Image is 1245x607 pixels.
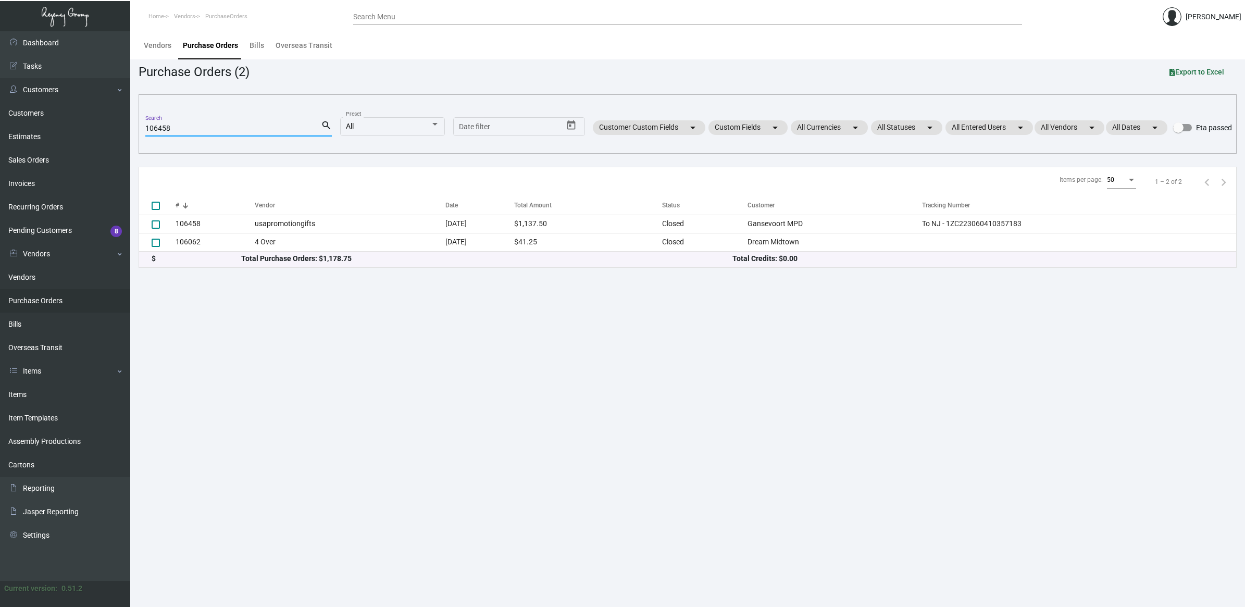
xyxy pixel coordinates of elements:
span: 50 [1107,176,1114,183]
mat-icon: arrow_drop_down [849,121,862,134]
div: Status [662,201,748,210]
div: Overseas Transit [276,40,332,51]
div: Total Credits: $0.00 [732,253,1224,264]
input: Start date [459,123,491,131]
mat-icon: arrow_drop_down [1149,121,1161,134]
div: Vendor [255,201,445,210]
mat-chip: All Vendors [1035,120,1104,135]
input: End date [500,123,550,131]
div: 1 – 2 of 2 [1155,177,1182,187]
div: Purchase Orders [183,40,238,51]
div: Purchase Orders (2) [139,63,250,81]
mat-chip: All Currencies [791,120,868,135]
div: Bills [250,40,264,51]
div: Customer [748,201,775,210]
td: $1,137.50 [514,215,662,233]
span: All [346,122,354,130]
button: Open calendar [563,117,580,134]
mat-chip: Customer Custom Fields [593,120,705,135]
td: Dream Midtown [748,233,922,251]
button: Previous page [1199,174,1215,190]
div: Tracking Number [922,201,1236,210]
div: $ [152,253,241,264]
span: PurchaseOrders [205,13,247,20]
td: [DATE] [445,215,515,233]
td: Gansevoort MPD [748,215,922,233]
mat-select: Items per page: [1107,177,1136,184]
mat-icon: arrow_drop_down [1086,121,1098,134]
span: Export to Excel [1169,68,1224,76]
mat-icon: arrow_drop_down [1014,121,1027,134]
div: # [176,201,179,210]
mat-icon: search [321,119,332,132]
mat-icon: arrow_drop_down [769,121,781,134]
div: Customer [748,201,922,210]
div: Vendors [144,40,171,51]
td: $41.25 [514,233,662,251]
mat-icon: arrow_drop_down [687,121,699,134]
div: Total Amount [514,201,662,210]
div: 0.51.2 [61,583,82,594]
td: 4 Over [255,233,445,251]
div: Date [445,201,515,210]
mat-chip: All Statuses [871,120,942,135]
div: Vendor [255,201,275,210]
td: [DATE] [445,233,515,251]
div: Date [445,201,458,210]
div: Status [662,201,680,210]
button: Export to Excel [1161,63,1232,81]
td: 106062 [176,233,255,251]
button: Next page [1215,174,1232,190]
span: Vendors [174,13,195,20]
img: admin@bootstrapmaster.com [1163,7,1181,26]
div: Total Amount [514,201,552,210]
div: Items per page: [1060,175,1103,184]
td: To NJ - 1ZC223060410357183 [922,215,1236,233]
td: usapromotiongifts [255,215,445,233]
span: Home [148,13,164,20]
mat-chip: All Entered Users [945,120,1033,135]
td: 106458 [176,215,255,233]
div: # [176,201,255,210]
div: Tracking Number [922,201,970,210]
div: [PERSON_NAME] [1186,11,1241,22]
mat-chip: All Dates [1106,120,1167,135]
mat-icon: arrow_drop_down [924,121,936,134]
mat-chip: Custom Fields [708,120,788,135]
div: Current version: [4,583,57,594]
td: Closed [662,215,748,233]
span: Eta passed [1196,121,1232,134]
td: Closed [662,233,748,251]
div: Total Purchase Orders: $1,178.75 [241,253,732,264]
